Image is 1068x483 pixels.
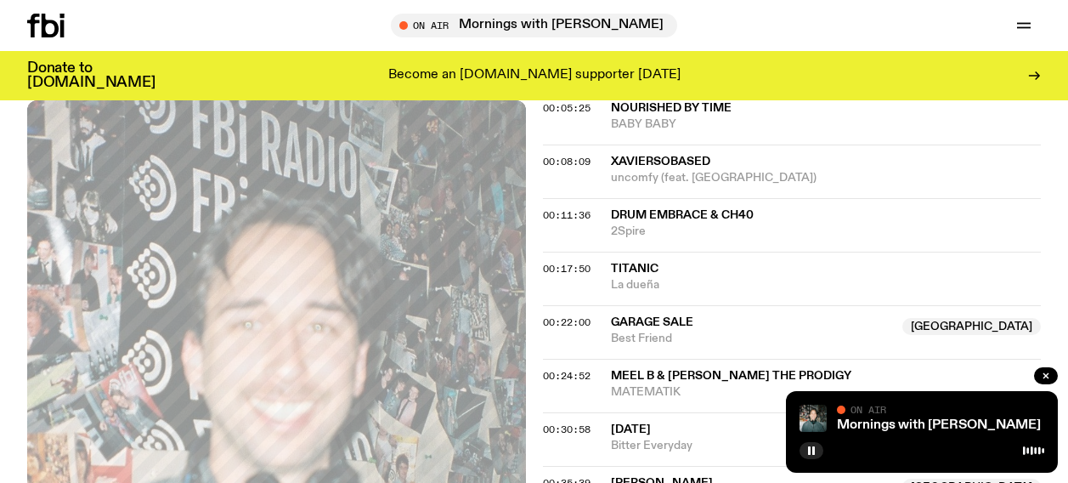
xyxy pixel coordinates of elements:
[611,331,893,347] span: Best Friend
[391,14,677,37] button: On AirMornings with [PERSON_NAME]
[543,155,591,168] span: 00:08:09
[837,418,1041,432] a: Mornings with [PERSON_NAME]
[27,61,155,90] h3: Donate to [DOMAIN_NAME]
[611,156,710,168] span: xaviersobased
[611,209,754,221] span: Drum Embrace & ch40
[611,370,851,382] span: Meel B & [PERSON_NAME] The Prodigy
[543,262,591,276] span: 00:17:50
[902,318,1041,335] span: [GEOGRAPHIC_DATA]
[611,277,1042,293] span: La dueña
[611,438,1042,454] span: Bitter Everyday
[611,170,1042,186] span: uncomfy (feat. [GEOGRAPHIC_DATA])
[611,263,658,275] span: Titanic
[611,316,693,328] span: Garage Sale
[611,423,651,435] span: [DATE]
[611,116,1042,133] span: BABY BABY
[543,369,591,383] span: 00:24:52
[611,224,1042,240] span: 2Spire
[388,68,681,83] p: Become an [DOMAIN_NAME] supporter [DATE]
[543,315,591,329] span: 00:22:00
[611,102,732,114] span: Nourished By Time
[611,384,1042,401] span: MATEMATIK
[543,208,591,222] span: 00:11:36
[800,405,827,432] img: Radio presenter Ben Hansen sits in front of a wall of photos and an fbi radio sign. Film photo. B...
[543,101,591,115] span: 00:05:25
[850,404,886,415] span: On Air
[543,423,591,436] span: 00:30:58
